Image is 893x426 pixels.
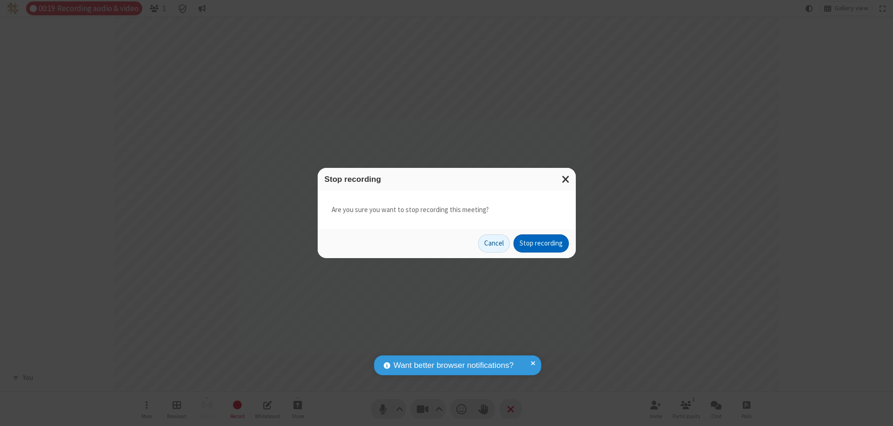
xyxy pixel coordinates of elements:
h3: Stop recording [325,175,569,184]
button: Stop recording [513,234,569,253]
button: Cancel [478,234,510,253]
span: Want better browser notifications? [393,359,513,372]
div: Are you sure you want to stop recording this meeting? [318,191,576,229]
button: Close modal [556,168,576,191]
